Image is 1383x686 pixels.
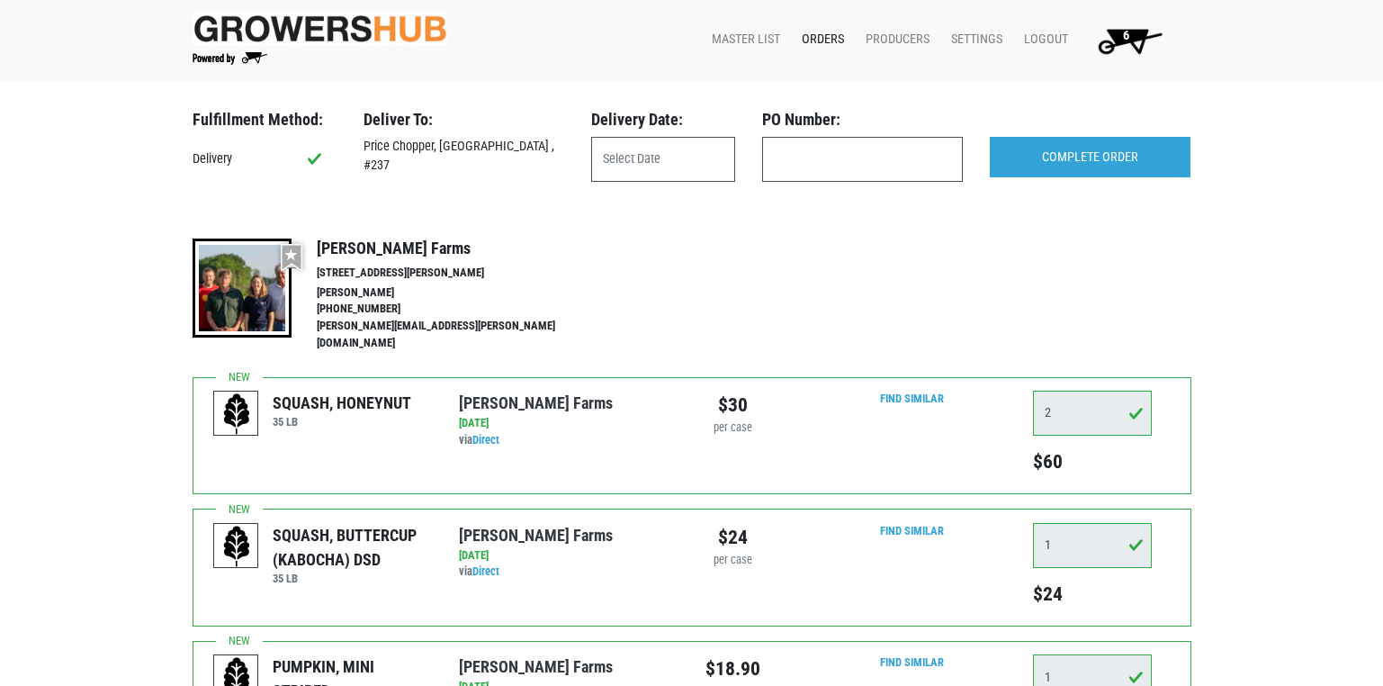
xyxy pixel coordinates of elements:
[880,392,944,405] a: Find Similar
[705,523,760,552] div: $24
[214,392,259,437] img: placeholder-variety-43d6402dacf2d531de610a020419775a.svg
[193,239,292,338] img: thumbnail-8a08f3346781c529aa742b86dead986c.jpg
[880,524,944,537] a: Find Similar
[273,415,411,429] h6: 35 LB
[591,110,735,130] h3: Delivery Date:
[273,391,411,415] div: SQUASH, HONEYNUT
[1033,450,1152,474] h5: $60
[472,433,499,447] a: Direct
[459,547,678,564] div: [DATE]
[193,110,337,130] h3: Fulfillment Method:
[317,284,594,302] li: [PERSON_NAME]
[1033,391,1152,436] input: Qty
[459,432,678,449] div: via
[1033,582,1152,606] h5: $24
[762,110,963,130] h3: PO Number:
[705,391,760,420] div: $30
[364,110,564,130] h3: Deliver To:
[459,393,613,412] a: [PERSON_NAME] Farms
[317,239,594,258] h4: [PERSON_NAME] Farms
[214,524,259,569] img: placeholder-variety-43d6402dacf2d531de610a020419775a.svg
[937,23,1010,57] a: Settings
[273,572,432,585] h6: 35 LB
[459,564,678,581] div: via
[591,137,735,182] input: Select Date
[459,526,613,545] a: [PERSON_NAME] Farms
[1123,28,1129,43] span: 6
[787,23,851,57] a: Orders
[697,23,787,57] a: Master List
[880,655,944,669] a: Find Similar
[193,52,267,65] img: Powered by Big Wheelbarrow
[851,23,937,57] a: Producers
[273,523,432,572] div: SQUASH, BUTTERCUP (KABOCHA) DSD
[1033,523,1152,568] input: Qty
[459,657,613,676] a: [PERSON_NAME] Farms
[705,654,760,683] div: $18.90
[459,415,678,432] div: [DATE]
[705,552,760,569] div: per case
[350,137,578,176] div: Price Chopper, [GEOGRAPHIC_DATA] , #237
[990,137,1190,178] input: COMPLETE ORDER
[317,318,594,352] li: [PERSON_NAME][EMAIL_ADDRESS][PERSON_NAME][DOMAIN_NAME]
[317,301,594,318] li: [PHONE_NUMBER]
[705,420,760,437] div: per case
[1010,23,1075,57] a: Logout
[472,564,499,578] a: Direct
[317,265,594,282] li: [STREET_ADDRESS][PERSON_NAME]
[193,12,448,45] img: original-fc7597fdc6adbb9d0e2ae620e786d1a2.jpg
[1075,23,1177,59] a: 6
[1090,23,1170,59] img: Cart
